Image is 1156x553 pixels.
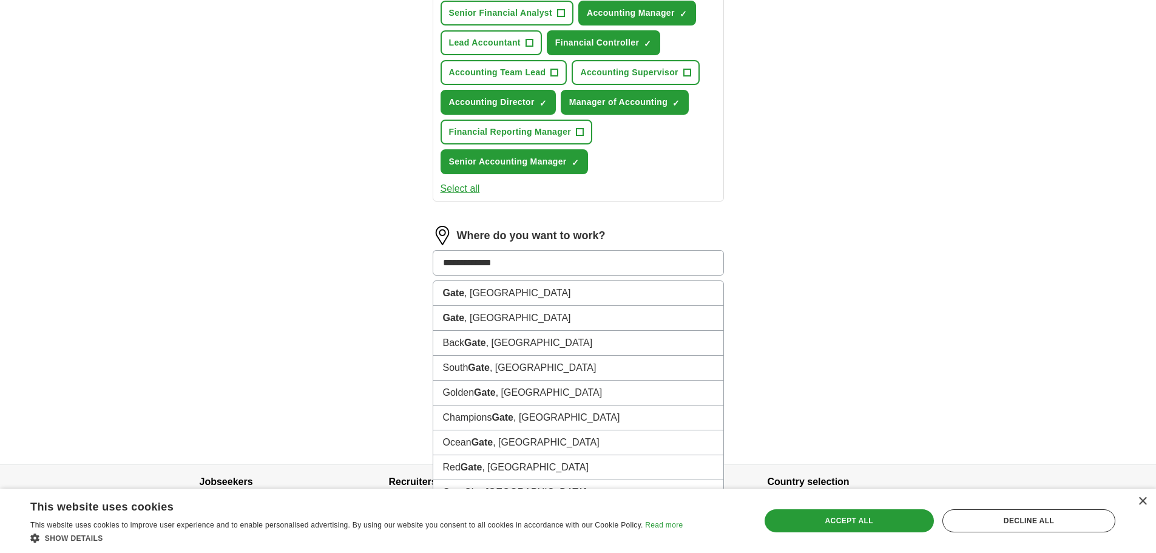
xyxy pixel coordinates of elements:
[441,182,480,196] button: Select all
[449,126,572,138] span: Financial Reporting Manager
[645,521,683,529] a: Read more, opens a new window
[942,509,1115,532] div: Decline all
[449,155,567,168] span: Senior Accounting Manager
[443,288,465,298] strong: Gate
[441,60,567,85] button: Accounting Team Lead
[644,39,651,49] span: ✓
[569,96,668,109] span: Manager of Accounting
[449,66,546,79] span: Accounting Team Lead
[433,455,723,480] li: Red , [GEOGRAPHIC_DATA]
[449,7,552,19] span: Senior Financial Analyst
[433,480,723,505] li: City, [GEOGRAPHIC_DATA]
[547,30,660,55] button: Financial Controller✓
[572,60,699,85] button: Accounting Supervisor
[765,509,934,532] div: Accept all
[441,90,556,115] button: Accounting Director✓
[443,487,465,497] strong: Gate
[539,98,547,108] span: ✓
[441,1,573,25] button: Senior Financial Analyst
[1138,497,1147,506] div: Close
[578,1,696,25] button: Accounting Manager✓
[449,96,535,109] span: Accounting Director
[30,496,652,514] div: This website uses cookies
[680,9,687,19] span: ✓
[45,534,103,543] span: Show details
[433,281,723,306] li: , [GEOGRAPHIC_DATA]
[433,356,723,381] li: South , [GEOGRAPHIC_DATA]
[572,158,579,168] span: ✓
[461,462,482,472] strong: Gate
[30,521,643,529] span: This website uses cookies to improve user experience and to enable personalised advertising. By u...
[441,120,593,144] button: Financial Reporting Manager
[587,7,675,19] span: Accounting Manager
[441,149,588,174] button: Senior Accounting Manager✓
[768,465,957,499] h4: Country selection
[433,381,723,405] li: Golden , [GEOGRAPHIC_DATA]
[433,306,723,331] li: , [GEOGRAPHIC_DATA]
[555,36,639,49] span: Financial Controller
[433,226,452,245] img: location.png
[580,66,678,79] span: Accounting Supervisor
[449,36,521,49] span: Lead Accountant
[457,228,606,244] label: Where do you want to work?
[561,90,689,115] button: Manager of Accounting✓
[30,532,683,544] div: Show details
[468,362,490,373] strong: Gate
[433,331,723,356] li: Back , [GEOGRAPHIC_DATA]
[433,430,723,455] li: Ocean , [GEOGRAPHIC_DATA]
[441,30,542,55] button: Lead Accountant
[672,98,680,108] span: ✓
[472,437,493,447] strong: Gate
[492,412,513,422] strong: Gate
[474,387,496,398] strong: Gate
[443,313,465,323] strong: Gate
[464,338,486,348] strong: Gate
[433,405,723,430] li: Champions , [GEOGRAPHIC_DATA]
